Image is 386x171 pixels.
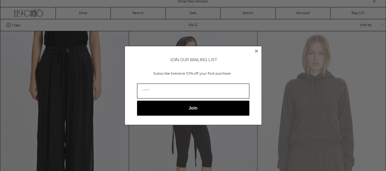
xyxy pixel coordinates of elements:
[253,48,259,54] button: Close dialog
[169,57,217,63] span: JOIN OUR MAILING LIST
[153,71,174,76] span: Subscribe to
[174,71,231,76] span: receive 10% off your first purchase
[137,84,249,99] input: Email
[137,101,249,116] button: Join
